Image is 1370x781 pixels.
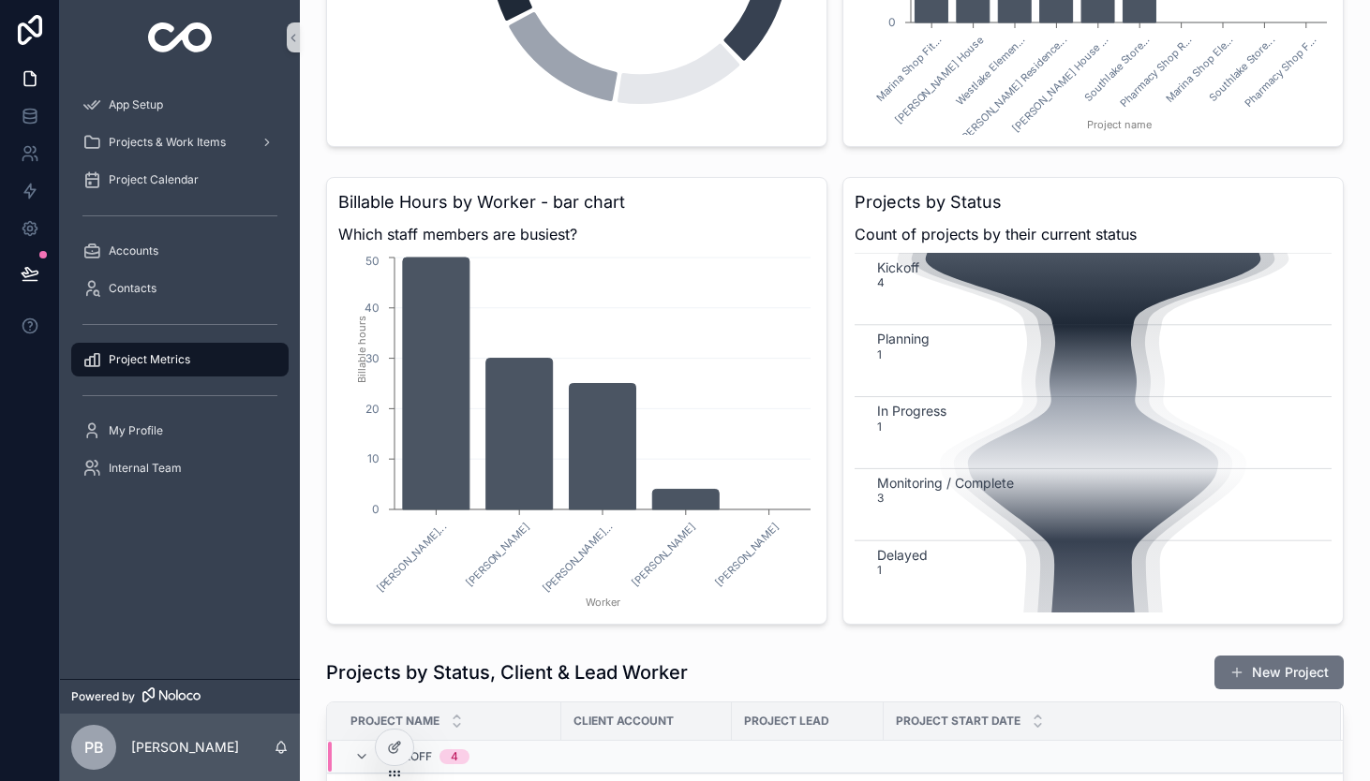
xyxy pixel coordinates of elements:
span: Project Calendar [109,172,199,187]
text: 1 [877,563,882,577]
text: 1 [877,347,882,361]
text: 3 [877,491,884,505]
span: Count of projects by their current status [855,223,1332,245]
div: scrollable content [60,75,300,509]
div: chart [338,253,815,612]
text: 1 [877,420,882,434]
text: Kickoff [877,259,919,275]
span: Accounts [109,243,158,258]
tspan: Project name [1087,118,1152,131]
button: New Project [1214,656,1344,689]
tspan: 50 [365,254,380,268]
a: Contacts [71,272,289,305]
span: Project Name [350,714,439,729]
tspan: Worker [586,596,620,609]
span: Contacts [109,281,156,296]
h3: Projects by Status [855,189,1332,215]
text: Marina Shop Ele... [1163,34,1235,106]
tspan: 0 [888,15,896,29]
text: Delayed [877,547,928,563]
a: App Setup [71,88,289,122]
a: Accounts [71,234,289,268]
text: Pharmacy Shop F... [1242,34,1318,111]
span: Project Metrics [109,352,190,367]
tspan: 10 [367,451,380,465]
text: Westlake Elemen... [953,34,1027,108]
text: Southlake Store... [1081,34,1153,105]
span: Projects & Work Items [109,135,226,150]
img: App logo [148,22,213,52]
text: Marina Shop Fit... [873,34,945,105]
a: My Profile [71,414,289,448]
text: Planning [877,331,930,347]
h1: Projects by Status, Client & Lead Worker [326,659,688,685]
text: Southlake Store... [1206,34,1277,105]
text: Pharmacy Shop R... [1117,34,1194,111]
a: Project Calendar [71,163,289,197]
span: Project Lead [744,714,829,729]
text: [PERSON_NAME]... [541,521,616,596]
p: [PERSON_NAME] [131,738,239,757]
span: Powered by [71,689,135,704]
span: PB [84,736,104,759]
span: Client Account [573,714,674,729]
a: Internal Team [71,451,289,485]
text: [PERSON_NAME] House [892,34,986,127]
text: [PERSON_NAME] House ... [1009,34,1110,135]
tspan: Billable hours [355,316,368,383]
text: [PERSON_NAME] [712,521,782,590]
span: Project start date [896,714,1020,729]
span: App Setup [109,97,163,112]
text: 4 [877,275,885,289]
a: Projects & Work Items [71,125,289,159]
h3: Billable Hours by Worker - bar chart [338,189,815,215]
text: [PERSON_NAME]... [374,521,449,596]
text: In Progress [877,403,946,420]
div: 4 [451,749,458,764]
text: Monitoring / Complete [877,475,1014,492]
text: [PERSON_NAME] Residence... [957,34,1069,146]
tspan: 0 [372,502,380,516]
span: My Profile [109,423,163,438]
text: [PERSON_NAME] [630,521,699,590]
text: [PERSON_NAME] [463,521,532,590]
a: Powered by [60,679,300,714]
a: Project Metrics [71,343,289,376]
tspan: 40 [365,301,380,315]
span: Internal Team [109,461,182,476]
tspan: 30 [365,351,380,365]
tspan: 20 [365,402,380,416]
span: Which staff members are busiest? [338,223,815,245]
